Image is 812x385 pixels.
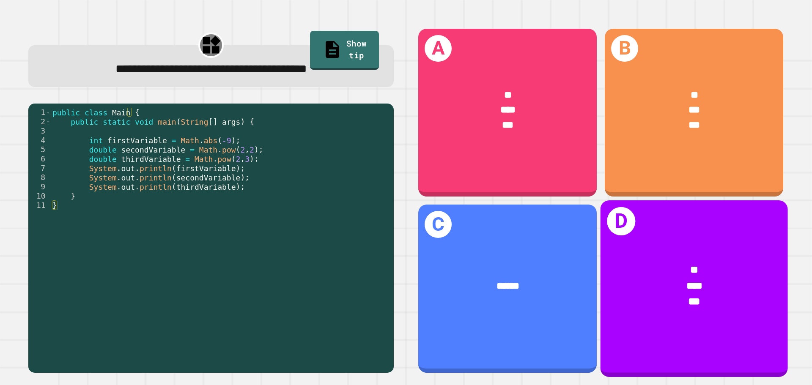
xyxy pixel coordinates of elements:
[28,126,51,136] div: 3
[28,117,51,126] div: 2
[310,31,379,70] a: Show tip
[46,108,50,117] span: Toggle code folding, rows 1 through 11
[28,136,51,145] div: 4
[28,108,51,117] div: 1
[425,211,452,238] h1: C
[611,35,638,62] h1: B
[28,201,51,210] div: 11
[28,154,51,164] div: 6
[607,207,636,235] h1: D
[46,117,50,126] span: Toggle code folding, rows 2 through 10
[425,35,452,62] h1: A
[28,145,51,154] div: 5
[28,164,51,173] div: 7
[28,173,51,182] div: 8
[28,191,51,201] div: 10
[28,182,51,191] div: 9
